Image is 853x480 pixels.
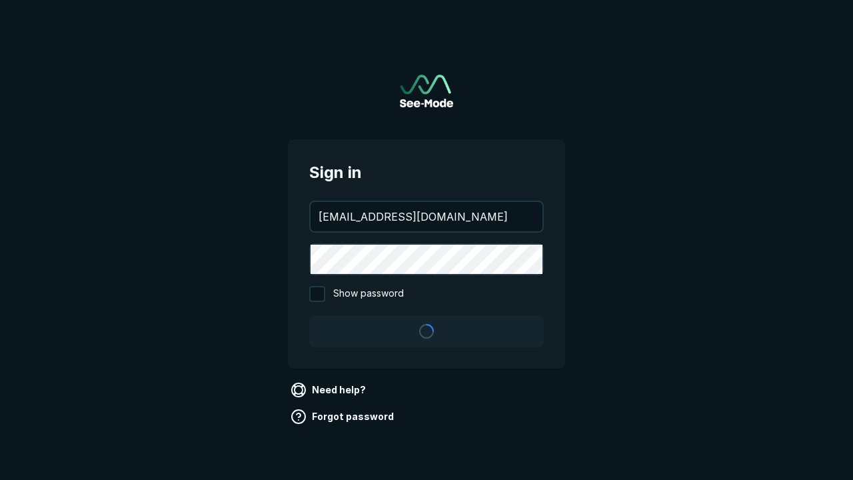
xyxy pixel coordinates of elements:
a: Go to sign in [400,75,453,107]
span: Sign in [309,161,544,185]
input: your@email.com [311,202,542,231]
img: See-Mode Logo [400,75,453,107]
a: Need help? [288,379,371,401]
a: Forgot password [288,406,399,427]
span: Show password [333,286,404,302]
